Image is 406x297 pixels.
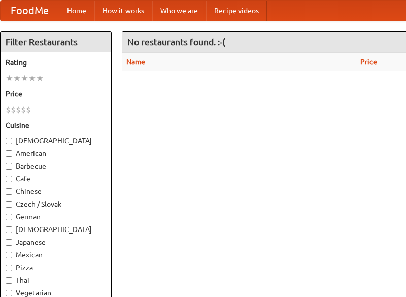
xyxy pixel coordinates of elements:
label: Pizza [6,262,106,273]
input: Barbecue [6,163,12,170]
input: Chinese [6,188,12,195]
li: $ [26,104,31,115]
input: [DEMOGRAPHIC_DATA] [6,226,12,233]
input: Cafe [6,176,12,182]
label: Cafe [6,174,106,184]
input: American [6,150,12,157]
li: ★ [36,73,44,84]
label: Czech / Slovak [6,199,106,209]
a: Home [59,1,94,21]
a: How it works [94,1,152,21]
ng-pluralize: No restaurants found. :-( [127,37,225,47]
label: Barbecue [6,161,106,171]
label: American [6,148,106,158]
label: Mexican [6,250,106,260]
li: ★ [21,73,28,84]
h4: Filter Restaurants [1,32,111,52]
input: German [6,214,12,220]
input: Japanese [6,239,12,246]
input: Mexican [6,252,12,258]
a: FoodMe [1,1,59,21]
input: [DEMOGRAPHIC_DATA] [6,138,12,144]
h5: Rating [6,57,106,68]
label: [DEMOGRAPHIC_DATA] [6,224,106,235]
label: Japanese [6,237,106,247]
a: Recipe videos [206,1,267,21]
input: Vegetarian [6,290,12,296]
li: $ [6,104,11,115]
label: Chinese [6,186,106,196]
h5: Cuisine [6,120,106,130]
li: ★ [13,73,21,84]
input: Czech / Slovak [6,201,12,208]
li: $ [11,104,16,115]
label: [DEMOGRAPHIC_DATA] [6,136,106,146]
li: $ [21,104,26,115]
h5: Price [6,89,106,99]
li: $ [16,104,21,115]
li: ★ [28,73,36,84]
a: Name [126,58,145,66]
a: Price [360,58,377,66]
input: Thai [6,277,12,284]
input: Pizza [6,265,12,271]
label: Thai [6,275,106,285]
a: Who we are [152,1,206,21]
li: ★ [6,73,13,84]
label: German [6,212,106,222]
